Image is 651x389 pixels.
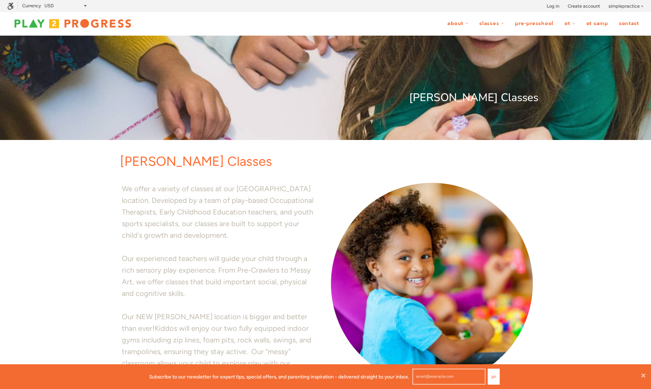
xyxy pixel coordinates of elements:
[22,3,41,8] label: Currency
[582,17,613,31] a: OT Camp
[122,311,320,381] p: Our NEW [PERSON_NAME] location is bigger and better than ever!
[614,17,644,31] a: Contact
[510,17,558,31] a: Pre-Preschool
[122,183,320,241] p: We offer a variety of classes at our [GEOGRAPHIC_DATA] location. Developed by a team of play-base...
[149,373,409,381] p: Subscribe to our newsletter for expert tips, special offers, and parenting inspiration - delivere...
[7,16,138,31] img: Play2Progress logo
[412,369,486,385] input: email@example.com
[475,17,509,31] a: Classes
[568,3,600,10] a: Create account
[488,369,500,385] button: Go
[608,3,644,10] a: simplepractice >
[122,324,311,379] span: Kiddos will enjoy our two fully equipped indoor gyms including zip lines, foam pits, rock walls, ...
[547,3,559,10] a: Log in
[560,17,580,31] a: OT
[113,89,538,107] p: [PERSON_NAME] Classes
[443,17,473,31] a: About
[122,253,320,299] p: Our experienced teachers will guide your child through a rich sensory play experience. From Pre-C...
[120,151,538,172] p: [PERSON_NAME] Classes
